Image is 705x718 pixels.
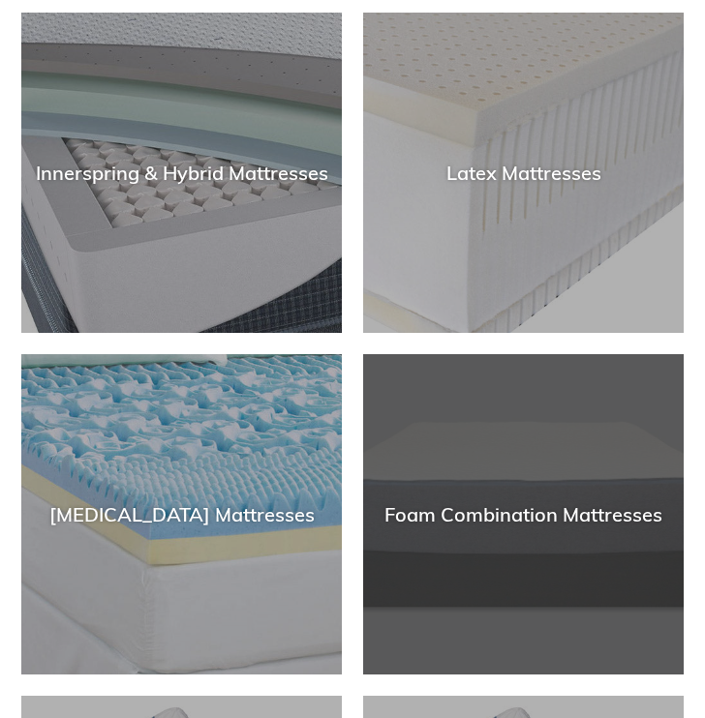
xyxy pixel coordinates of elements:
a: Innerspring & Hybrid Mattresses [21,13,342,333]
a: [MEDICAL_DATA] Mattresses [21,354,342,674]
div: Latex Mattresses [363,162,684,185]
div: Innerspring & Hybrid Mattresses [21,162,342,185]
div: Foam Combination Mattresses [363,503,684,526]
a: Latex Mattresses [363,13,684,333]
div: [MEDICAL_DATA] Mattresses [21,503,342,526]
a: Foam Combination Mattresses [363,354,684,674]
